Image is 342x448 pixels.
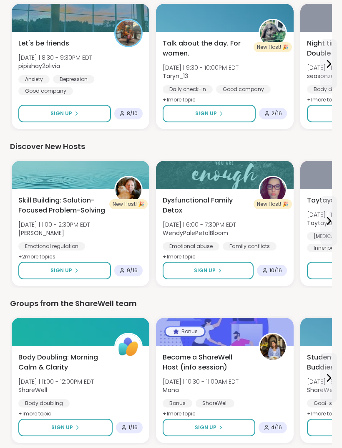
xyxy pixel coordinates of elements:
span: [DATE] | 11:00 - 12:00PM EDT [18,378,94,386]
button: Sign Up [18,262,111,280]
b: ShareWell [18,386,47,395]
img: Mana [260,334,286,360]
span: [DATE] | 10:30 - 11:00AM EDT [163,378,239,386]
span: Sign Up [195,110,217,118]
b: pipishay2olivia [18,62,60,71]
span: 10 / 16 [269,268,282,274]
b: Mana [163,386,179,395]
span: Sign Up [195,424,216,432]
div: Groups from the ShareWell team [10,298,332,310]
img: LuAnn [116,177,141,203]
span: Sign Up [50,267,72,275]
b: [PERSON_NAME] [18,229,64,238]
span: [DATE] | 1:00 - 2:30PM EDT [18,221,90,229]
button: Sign Up [163,419,255,437]
div: Emotional regulation [18,243,85,251]
b: WendyPalePetalBloom [163,229,228,238]
div: Depression [53,76,94,84]
div: Daily check-in [163,86,213,94]
div: ShareWell [196,400,234,408]
div: Body doubling [18,400,70,408]
button: Sign Up [163,262,254,280]
span: Become a ShareWell Host (info session) [163,353,249,373]
div: Good company [216,86,271,94]
img: Taryn_13 [260,20,286,46]
span: Talk about the day. For women. [163,39,249,59]
span: 9 / 16 [127,268,138,274]
span: 2 / 16 [272,111,282,117]
span: Dysfunctional Family Detox [163,196,249,216]
img: WendyPalePetalBloom [260,177,286,203]
span: [DATE] | 9:30 - 10:00PM EDT [163,64,239,72]
div: Emotional abuse [163,243,219,251]
div: Family conflicts [223,243,277,251]
img: pipishay2olivia [116,20,141,46]
div: New Host! 🎉 [254,200,292,210]
button: Sign Up [18,105,111,123]
span: 8 / 10 [127,111,138,117]
b: Taytay2025 [307,219,341,228]
button: Sign Up [163,105,256,123]
div: Discover New Hosts [10,141,332,153]
span: Sign Up [194,267,216,275]
div: New Host! 🎉 [254,43,292,53]
span: [DATE] | 6:00 - 7:30PM EDT [163,221,236,229]
span: [DATE] | 8:30 - 9:30PM EDT [18,54,92,62]
span: 4 / 16 [271,425,282,431]
span: Skill Building: Solution-Focused Problem-Solving [18,196,105,216]
b: Taryn_13 [163,72,188,81]
b: ShareWell [307,386,336,395]
div: Bonus [166,328,204,336]
div: Bonus [163,400,192,408]
div: New Host! 🎉 [109,200,148,210]
span: Sign Up [50,110,72,118]
div: Anxiety [18,76,50,84]
span: 1 / 16 [128,425,138,431]
img: ShareWell [116,334,141,360]
span: Let's be friends [18,39,69,49]
div: Good company [18,87,73,96]
span: Sign Up [51,424,73,432]
span: Body Doubling: Morning Calm & Clarity [18,353,105,373]
button: Sign Up [18,419,113,437]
